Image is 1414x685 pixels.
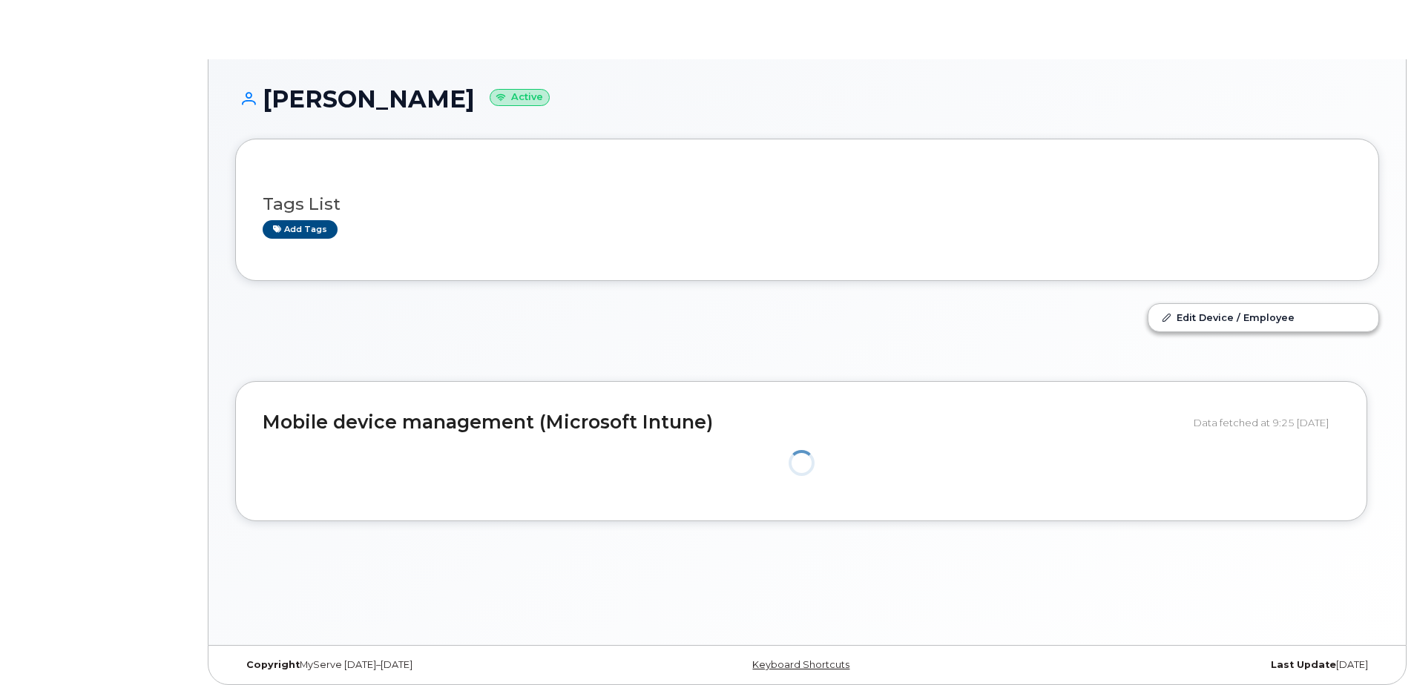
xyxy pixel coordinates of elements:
[235,86,1379,112] h1: [PERSON_NAME]
[998,659,1379,671] div: [DATE]
[246,659,300,670] strong: Copyright
[490,89,550,106] small: Active
[263,412,1183,433] h2: Mobile device management (Microsoft Intune)
[1148,304,1378,331] a: Edit Device / Employee
[263,220,338,239] a: Add tags
[1271,659,1336,670] strong: Last Update
[1194,408,1340,437] div: Data fetched at 9:25 [DATE]
[752,659,849,670] a: Keyboard Shortcuts
[235,659,616,671] div: MyServe [DATE]–[DATE]
[263,195,1352,214] h3: Tags List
